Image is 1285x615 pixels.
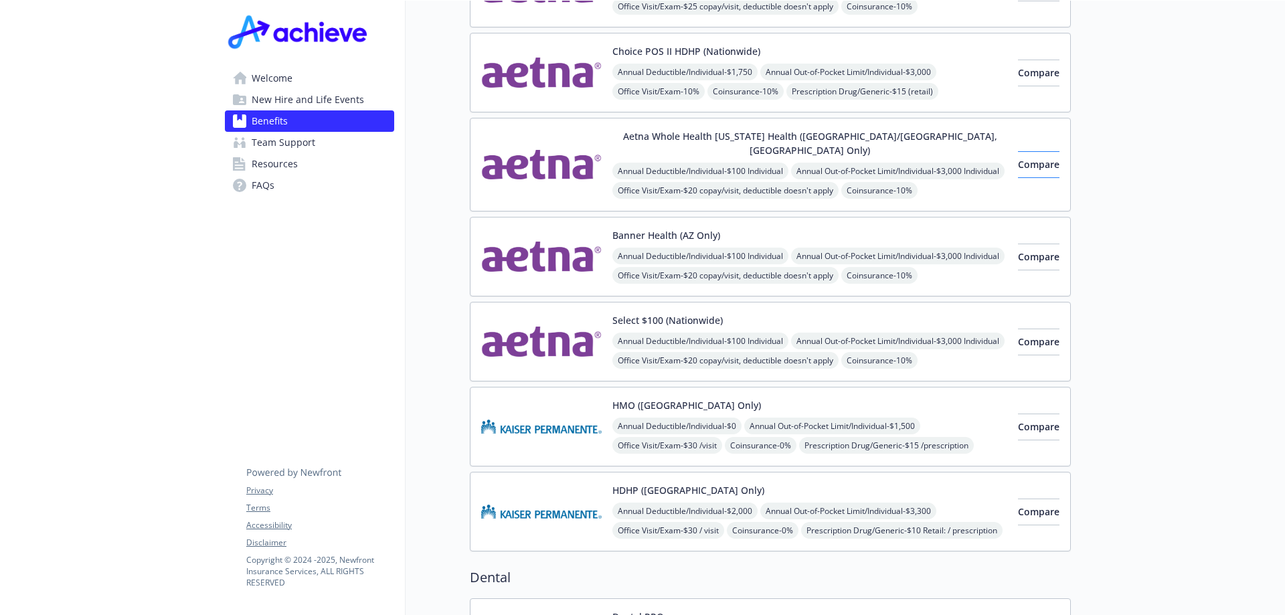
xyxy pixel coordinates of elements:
img: Kaiser Permanente Insurance Company carrier logo [481,398,602,455]
span: Office Visit/Exam - $30 /visit [612,437,722,454]
span: Welcome [252,68,292,89]
span: FAQs [252,175,274,196]
span: Annual Out-of-Pocket Limit/Individual - $3,000 Individual [791,248,1005,264]
span: Prescription Drug/Generic - $15 /prescription [799,437,974,454]
span: Office Visit/Exam - $20 copay/visit, deductible doesn't apply [612,182,839,199]
img: Aetna Inc carrier logo [481,44,602,101]
span: Office Visit/Exam - $20 copay/visit, deductible doesn't apply [612,352,839,369]
button: Compare [1018,151,1059,178]
span: Annual Out-of-Pocket Limit/Individual - $3,000 Individual [791,163,1005,179]
span: Coinsurance - 10% [707,83,784,100]
span: Annual Out-of-Pocket Limit/Individual - $3,000 Individual [791,333,1005,349]
button: Compare [1018,414,1059,440]
a: Welcome [225,68,394,89]
button: Banner Health (AZ Only) [612,228,720,242]
button: Compare [1018,60,1059,86]
p: Copyright © 2024 - 2025 , Newfront Insurance Services, ALL RIGHTS RESERVED [246,554,394,588]
button: Select $100 (Nationwide) [612,313,723,327]
span: Prescription Drug/Generic - $10 Retail: / prescription [801,522,1003,539]
button: Compare [1018,244,1059,270]
span: New Hire and Life Events [252,89,364,110]
button: Compare [1018,329,1059,355]
button: HMO ([GEOGRAPHIC_DATA] Only) [612,398,761,412]
span: Office Visit/Exam - 10% [612,83,705,100]
a: Benefits [225,110,394,132]
span: Annual Out-of-Pocket Limit/Individual - $3,000 [760,64,936,80]
span: Annual Out-of-Pocket Limit/Individual - $3,300 [760,503,936,519]
button: Aetna Whole Health [US_STATE] Health ([GEOGRAPHIC_DATA]/[GEOGRAPHIC_DATA], [GEOGRAPHIC_DATA] Only) [612,129,1007,157]
button: Choice POS II HDHP (Nationwide) [612,44,760,58]
span: Annual Deductible/Individual - $0 [612,418,742,434]
span: Annual Deductible/Individual - $100 Individual [612,248,788,264]
a: Team Support [225,132,394,153]
h2: Dental [470,567,1071,588]
span: Prescription Drug/Generic - $15 (retail) [786,83,938,100]
span: Annual Deductible/Individual - $2,000 [612,503,758,519]
a: Accessibility [246,519,394,531]
img: Aetna Inc carrier logo [481,313,602,370]
span: Compare [1018,250,1059,263]
span: Compare [1018,505,1059,518]
span: Office Visit/Exam - $20 copay/visit, deductible doesn't apply [612,267,839,284]
a: FAQs [225,175,394,196]
span: Annual Deductible/Individual - $100 Individual [612,333,788,349]
span: Compare [1018,66,1059,79]
span: Coinsurance - 10% [841,182,918,199]
span: Annual Out-of-Pocket Limit/Individual - $1,500 [744,418,920,434]
span: Benefits [252,110,288,132]
img: Kaiser Permanente Insurance Company carrier logo [481,483,602,540]
a: Terms [246,502,394,514]
img: Aetna Inc carrier logo [481,228,602,285]
span: Compare [1018,335,1059,348]
a: Resources [225,153,394,175]
button: HDHP ([GEOGRAPHIC_DATA] Only) [612,483,764,497]
span: Annual Deductible/Individual - $100 Individual [612,163,788,179]
span: Resources [252,153,298,175]
span: Team Support [252,132,315,153]
img: Aetna Inc carrier logo [481,129,602,200]
span: Compare [1018,158,1059,171]
span: Coinsurance - 10% [841,352,918,369]
button: Compare [1018,499,1059,525]
span: Coinsurance - 0% [725,437,796,454]
a: Privacy [246,485,394,497]
a: New Hire and Life Events [225,89,394,110]
a: Disclaimer [246,537,394,549]
span: Annual Deductible/Individual - $1,750 [612,64,758,80]
span: Coinsurance - 0% [727,522,798,539]
span: Coinsurance - 10% [841,267,918,284]
span: Office Visit/Exam - $30 / visit [612,522,724,539]
span: Compare [1018,420,1059,433]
